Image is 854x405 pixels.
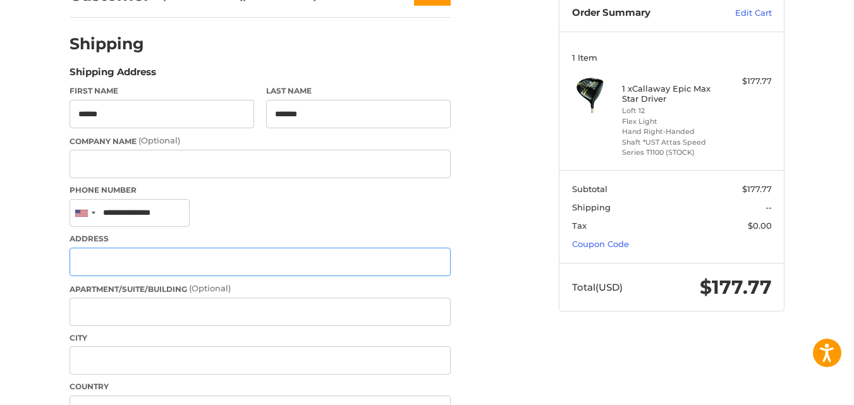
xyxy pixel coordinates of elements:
[189,283,231,293] small: (Optional)
[70,381,451,392] label: Country
[622,137,719,158] li: Shaft *UST Attas Speed Series T1100 (STOCK)
[622,106,719,116] li: Loft 12
[766,202,772,212] span: --
[572,52,772,63] h3: 1 Item
[70,135,451,147] label: Company Name
[700,275,772,299] span: $177.77
[70,85,254,97] label: First Name
[138,135,180,145] small: (Optional)
[572,7,708,20] h3: Order Summary
[70,282,451,295] label: Apartment/Suite/Building
[70,200,99,227] div: United States: +1
[70,332,451,344] label: City
[708,7,772,20] a: Edit Cart
[266,85,451,97] label: Last Name
[70,184,451,196] label: Phone Number
[70,65,156,85] legend: Shipping Address
[70,34,144,54] h2: Shipping
[622,83,719,104] h4: 1 x Callaway Epic Max Star Driver
[572,202,611,212] span: Shipping
[722,75,772,88] div: $177.77
[742,184,772,194] span: $177.77
[572,281,623,293] span: Total (USD)
[750,371,854,405] iframe: Google Customer Reviews
[572,239,629,249] a: Coupon Code
[572,184,607,194] span: Subtotal
[572,221,587,231] span: Tax
[748,221,772,231] span: $0.00
[622,126,719,137] li: Hand Right-Handed
[622,116,719,127] li: Flex Light
[70,233,451,245] label: Address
